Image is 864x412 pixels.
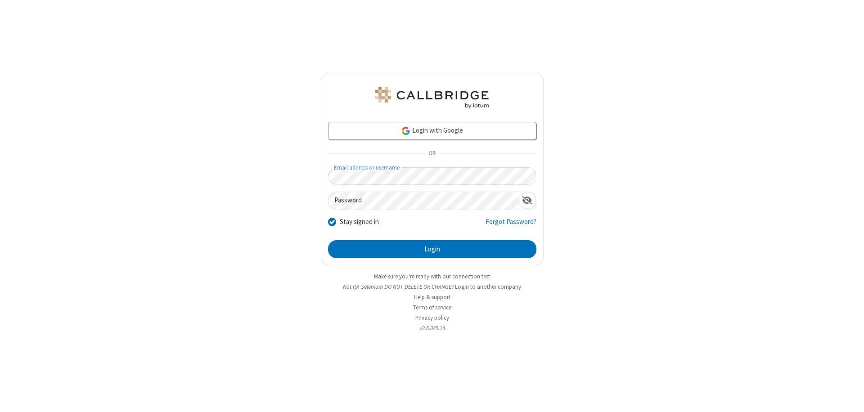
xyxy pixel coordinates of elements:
a: Terms of service [413,304,451,311]
a: Forgot Password? [486,217,536,234]
label: Stay signed in [340,217,379,227]
li: v2.6.349.14 [321,324,544,332]
img: google-icon.png [401,126,411,136]
a: Privacy policy [415,314,449,322]
div: Show password [518,192,536,209]
button: Login to another company [455,282,521,291]
input: Email address or username [328,167,536,185]
input: Password [328,192,518,210]
a: Help & support [414,293,450,301]
a: Make sure you're ready with our connection test [374,273,490,280]
span: OR [425,148,439,160]
img: QA Selenium DO NOT DELETE OR CHANGE [373,87,490,108]
li: Not QA Selenium DO NOT DELETE OR CHANGE? [321,282,544,291]
a: Login with Google [328,122,536,140]
button: Login [328,240,536,258]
